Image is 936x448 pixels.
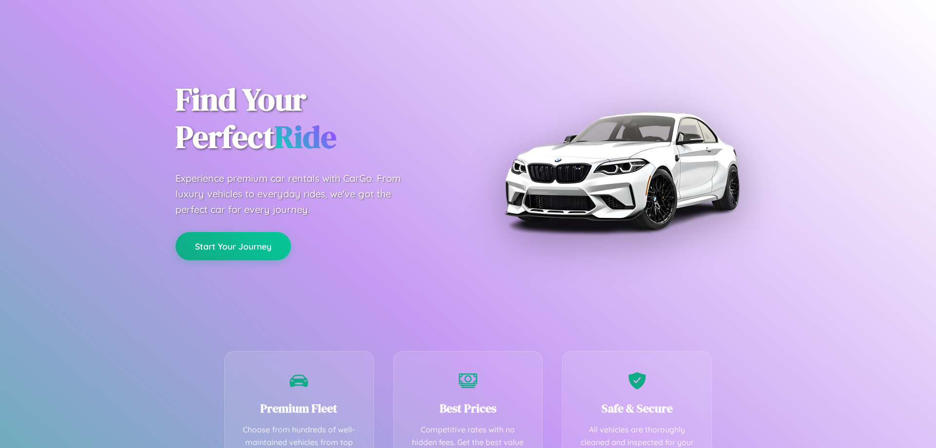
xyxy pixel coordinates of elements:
[175,171,419,217] p: Experience premium car rentals with CarGo. From luxury vehicles to everyday rides, we've got the ...
[175,81,453,156] h1: Find Your Perfect
[274,116,336,158] span: Ride
[175,232,291,260] button: Start Your Journey
[239,400,359,416] h3: Premium Fleet
[409,400,528,416] h3: Best Prices
[500,49,743,292] img: Premium BMW car rental vehicle
[577,400,697,416] h3: Safe & Secure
